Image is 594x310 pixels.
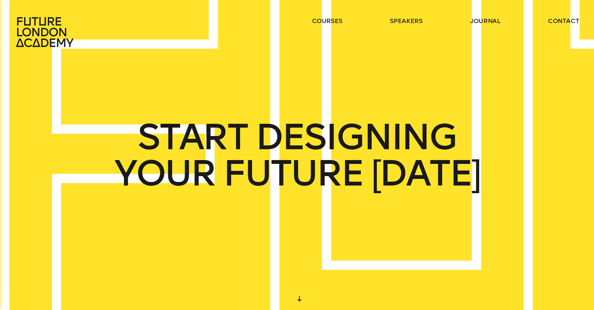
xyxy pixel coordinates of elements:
span: [DATE] [371,155,480,191]
a: contact [548,17,579,25]
a: courses [312,17,343,25]
span: DESIGNING [255,119,456,155]
span: FUTURE [223,155,363,191]
a: journal [470,17,500,25]
a: speakers [390,17,422,25]
span: START [138,119,247,155]
span: YOUR [114,155,215,191]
